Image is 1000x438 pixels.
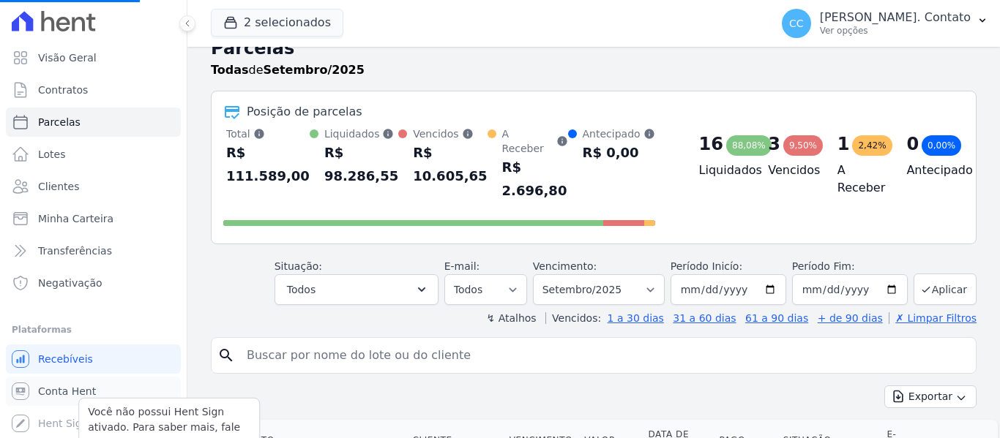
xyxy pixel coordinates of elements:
[884,385,977,408] button: Exportar
[889,312,977,324] a: ✗ Limpar Filtros
[837,162,884,197] h4: A Receber
[673,312,736,324] a: 31 a 60 dias
[211,9,343,37] button: 2 selecionados
[671,260,742,272] label: Período Inicío:
[38,179,79,194] span: Clientes
[38,352,93,366] span: Recebíveis
[226,141,310,188] div: R$ 111.589,00
[226,127,310,141] div: Total
[6,204,181,233] a: Minha Carteira
[699,162,745,179] h4: Liquidados
[583,141,655,165] div: R$ 0,00
[413,141,487,188] div: R$ 10.605,65
[852,135,892,156] div: 2,42%
[768,132,780,156] div: 3
[287,281,316,298] span: Todos
[745,312,808,324] a: 61 a 90 dias
[38,147,66,162] span: Lotes
[726,135,772,156] div: 88,08%
[275,260,322,272] label: Situação:
[12,321,175,339] div: Plataformas
[38,276,102,290] span: Negativação
[264,63,365,77] strong: Setembro/2025
[906,132,919,156] div: 0
[6,107,181,137] a: Parcelas
[444,260,480,272] label: E-mail:
[820,25,971,37] p: Ver opções
[608,312,664,324] a: 1 a 30 dias
[789,18,804,29] span: CC
[38,115,81,129] span: Parcelas
[247,103,362,121] div: Posição de parcelas
[324,141,398,188] div: R$ 98.286,55
[783,135,823,156] div: 9,50%
[238,341,970,370] input: Buscar por nome do lote ou do cliente
[211,61,365,79] p: de
[38,83,88,97] span: Contratos
[818,312,883,324] a: + de 90 dias
[324,127,398,141] div: Liquidados
[6,268,181,298] a: Negativação
[545,312,601,324] label: Vencidos:
[413,127,487,141] div: Vencidos
[38,50,97,65] span: Visão Geral
[275,274,439,305] button: Todos
[6,236,181,265] a: Transferências
[906,162,952,179] h4: Antecipado
[217,347,235,364] i: search
[38,384,96,399] span: Conta Hent
[211,35,977,61] h2: Parcelas
[820,10,971,25] p: [PERSON_NAME]. Contato
[533,260,597,272] label: Vencimento:
[486,312,536,324] label: ↯ Atalhos
[502,156,568,203] div: R$ 2.696,80
[699,132,723,156] div: 16
[770,3,1000,44] button: CC [PERSON_NAME]. Contato Ver opções
[6,140,181,169] a: Lotes
[922,135,961,156] div: 0,00%
[6,377,181,406] a: Conta Hent
[768,162,814,179] h4: Vencidos
[914,273,977,305] button: Aplicar
[583,127,655,141] div: Antecipado
[792,259,908,274] label: Período Fim:
[38,243,112,258] span: Transferências
[211,63,249,77] strong: Todas
[502,127,568,156] div: A Receber
[6,43,181,72] a: Visão Geral
[837,132,850,156] div: 1
[6,344,181,374] a: Recebíveis
[6,172,181,201] a: Clientes
[38,211,113,226] span: Minha Carteira
[6,75,181,105] a: Contratos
